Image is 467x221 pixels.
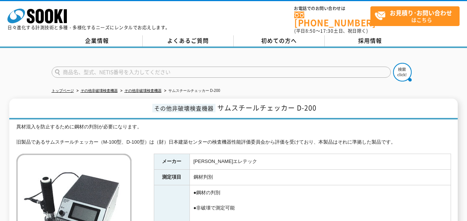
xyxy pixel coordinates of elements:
[16,123,451,146] div: 異材混入を防止するために鋼材の判別が必要になります。 旧製品であるサムスチールチェッカー（M-100型、D-100型）は（財）日本建築センターの検査機器性能評価委員会から評価を受けており、本製品...
[370,6,460,26] a: お見積り･お問い合わせはこちら
[163,87,220,95] li: サムスチールチェッカー D-200
[52,67,391,78] input: 商品名、型式、NETIS番号を入力してください
[325,35,416,47] a: 採用情報
[390,8,452,17] strong: お見積り･お問い合わせ
[234,35,325,47] a: 初めての方へ
[143,35,234,47] a: よくあるご質問
[152,104,215,112] span: その他非破壊検査機器
[189,170,451,185] td: 鋼材判別
[374,7,459,25] span: はこちら
[294,28,368,34] span: (平日 ～ 土日、祝日除く)
[154,154,189,170] th: メーカー
[154,170,189,185] th: 測定項目
[320,28,334,34] span: 17:30
[124,89,162,93] a: その他非破壊検査機器
[217,103,317,113] span: サムスチールチェッカー D-200
[52,35,143,47] a: 企業情報
[393,63,412,81] img: btn_search.png
[81,89,118,93] a: その他非破壊検査機器
[294,12,370,27] a: [PHONE_NUMBER]
[294,6,370,11] span: お電話でのお問い合わせは
[52,89,74,93] a: トップページ
[261,36,297,45] span: 初めての方へ
[189,154,451,170] td: [PERSON_NAME]エレテック
[7,25,170,30] p: 日々進化する計測技術と多種・多様化するニーズにレンタルでお応えします。
[305,28,316,34] span: 8:50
